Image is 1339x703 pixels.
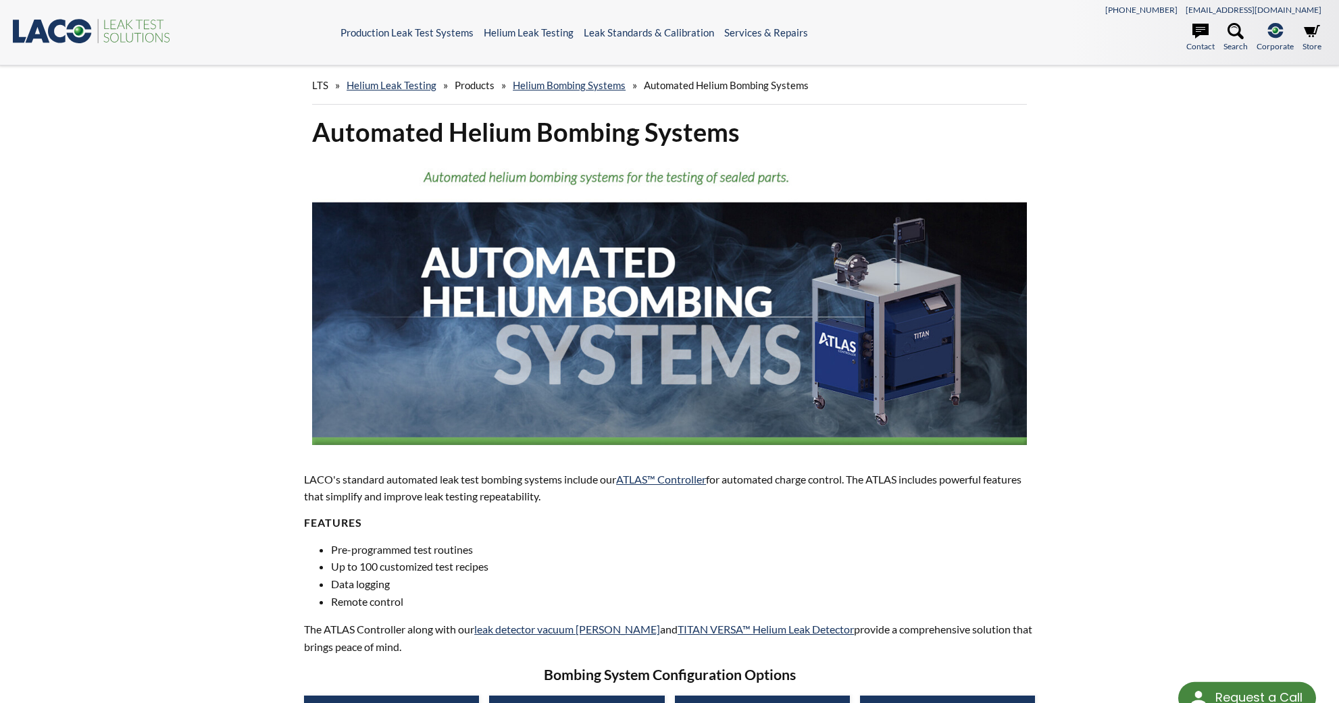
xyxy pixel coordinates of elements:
li: Remote control [331,593,1035,610]
span: Products [455,79,495,91]
a: ATLAS™ Controller [616,473,706,486]
a: Production Leak Test Systems [340,26,474,38]
li: Data logging [331,575,1035,593]
p: LACO's standard automated leak test bombing systems include our for automated charge control. The... [304,471,1035,505]
img: Automated Helium Bombing Systems Banner [312,159,1027,445]
a: Helium Leak Testing [484,26,574,38]
a: Helium Leak Testing [347,79,436,91]
a: Helium Bombing Systems [513,79,626,91]
span: Corporate [1257,40,1294,53]
span: Automated Helium Bombing Systems [644,79,809,91]
a: [EMAIL_ADDRESS][DOMAIN_NAME] [1186,5,1321,15]
li: Up to 100 customized test recipes [331,558,1035,575]
a: TITAN VERSA™ Helium Leak Detector [678,623,854,635]
h4: Features [304,516,1035,530]
a: Services & Repairs [724,26,808,38]
span: LTS [312,79,328,91]
p: The ATLAS Controller along with our and provide a comprehensive solution that brings peace of mind. [304,621,1035,655]
a: Search [1223,23,1248,53]
li: Pre-programmed test routines [331,541,1035,558]
a: leak detector vacuum [PERSON_NAME] [474,623,660,635]
a: Leak Standards & Calibration [584,26,714,38]
h1: Automated Helium Bombing Systems [312,115,1027,149]
div: » » » » [312,66,1027,105]
h3: Bombing System Configuration Options [304,666,1035,685]
a: Store [1303,23,1321,53]
a: Contact [1186,23,1215,53]
a: [PHONE_NUMBER] [1105,5,1178,15]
